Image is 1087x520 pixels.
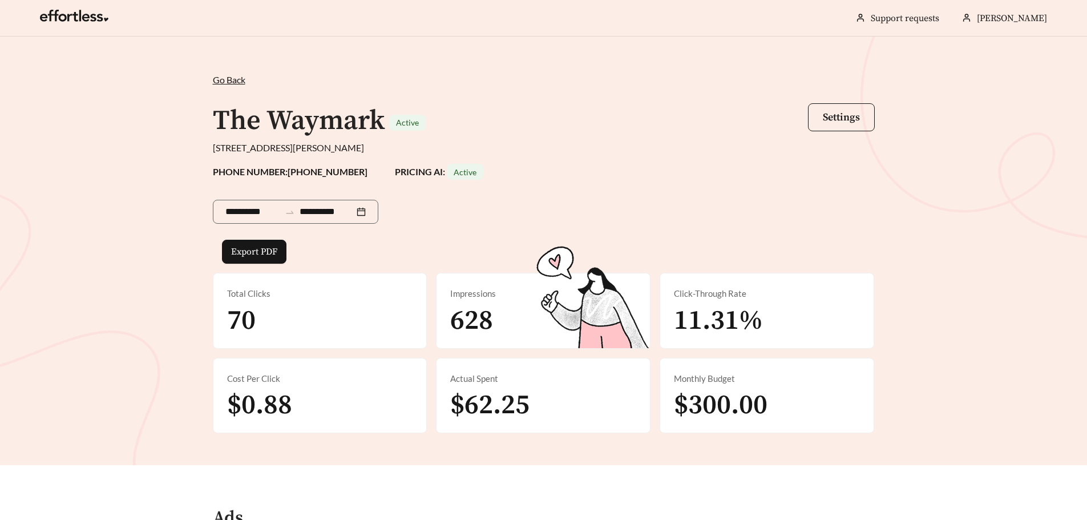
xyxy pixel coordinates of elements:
[396,118,419,127] span: Active
[674,388,767,422] span: $300.00
[227,304,256,338] span: 70
[674,287,860,300] div: Click-Through Rate
[213,74,245,85] span: Go Back
[213,166,367,177] strong: PHONE NUMBER: [PHONE_NUMBER]
[285,207,295,217] span: to
[213,141,875,155] div: [STREET_ADDRESS][PERSON_NAME]
[977,13,1047,24] span: [PERSON_NAME]
[231,245,277,259] span: Export PDF
[213,104,385,138] h1: The Waymark
[227,388,292,422] span: $0.88
[450,372,636,385] div: Actual Spent
[674,372,860,385] div: Monthly Budget
[871,13,939,24] a: Support requests
[450,287,636,300] div: Impressions
[454,167,476,177] span: Active
[823,111,860,124] span: Settings
[395,166,483,177] strong: PRICING AI:
[808,103,875,131] button: Settings
[227,287,413,300] div: Total Clicks
[450,388,530,422] span: $62.25
[285,207,295,217] span: swap-right
[450,304,493,338] span: 628
[674,304,763,338] span: 11.31%
[227,372,413,385] div: Cost Per Click
[222,240,286,264] button: Export PDF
